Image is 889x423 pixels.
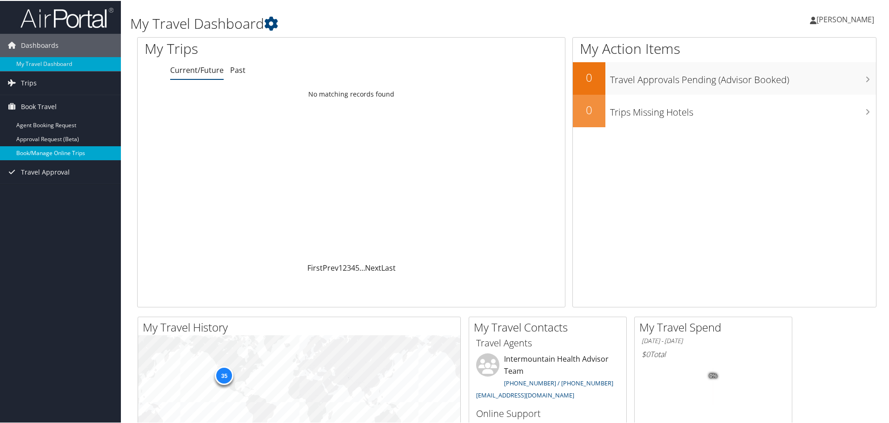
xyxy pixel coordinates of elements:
[573,101,605,117] h2: 0
[610,100,876,118] h3: Trips Missing Hotels
[138,85,565,102] td: No matching records found
[343,262,347,272] a: 2
[145,38,380,58] h1: My Trips
[476,406,619,419] h3: Online Support
[20,6,113,28] img: airportal-logo.png
[215,365,233,384] div: 35
[355,262,359,272] a: 5
[21,160,70,183] span: Travel Approval
[642,336,785,345] h6: [DATE] - [DATE]
[710,372,717,378] tspan: 0%
[642,348,650,358] span: $0
[21,33,59,56] span: Dashboards
[21,94,57,117] span: Book Travel
[573,61,876,94] a: 0Travel Approvals Pending (Advisor Booked)
[639,319,792,334] h2: My Travel Spend
[307,262,323,272] a: First
[359,262,365,272] span: …
[365,262,381,272] a: Next
[476,336,619,349] h3: Travel Agents
[21,71,37,94] span: Trips
[573,38,876,58] h1: My Action Items
[642,348,785,358] h6: Total
[323,262,338,272] a: Prev
[476,390,574,398] a: [EMAIL_ADDRESS][DOMAIN_NAME]
[338,262,343,272] a: 1
[573,69,605,85] h2: 0
[471,352,624,402] li: Intermountain Health Advisor Team
[230,64,245,74] a: Past
[573,94,876,126] a: 0Trips Missing Hotels
[504,378,613,386] a: [PHONE_NUMBER] / [PHONE_NUMBER]
[810,5,883,33] a: [PERSON_NAME]
[610,68,876,85] h3: Travel Approvals Pending (Advisor Booked)
[381,262,396,272] a: Last
[130,13,632,33] h1: My Travel Dashboard
[143,319,460,334] h2: My Travel History
[474,319,626,334] h2: My Travel Contacts
[170,64,224,74] a: Current/Future
[351,262,355,272] a: 4
[816,13,874,24] span: [PERSON_NAME]
[347,262,351,272] a: 3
